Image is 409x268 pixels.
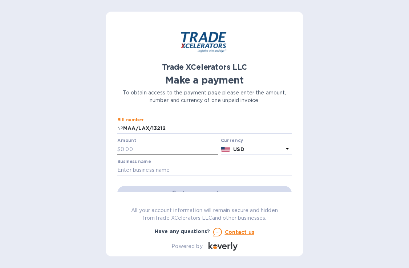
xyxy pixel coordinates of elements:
[221,147,231,152] img: USD
[117,207,292,222] p: All your account information will remain secure and hidden from Trade XCelerators LLC and other b...
[117,118,143,122] label: Bill number
[233,146,244,152] b: USD
[117,159,151,164] label: Business name
[117,139,136,143] label: Amount
[117,74,292,86] h1: Make a payment
[221,138,243,143] b: Currency
[117,146,121,153] p: $
[123,123,292,134] input: Enter bill number
[225,229,255,235] u: Contact us
[155,228,210,234] b: Have any questions?
[162,62,247,72] b: Trade XCelerators LLC
[117,89,292,104] p: To obtain access to the payment page please enter the amount, number and currency of one unpaid i...
[117,125,123,132] p: №
[117,165,292,176] input: Enter business name
[171,243,202,250] p: Powered by
[121,144,218,155] input: 0.00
